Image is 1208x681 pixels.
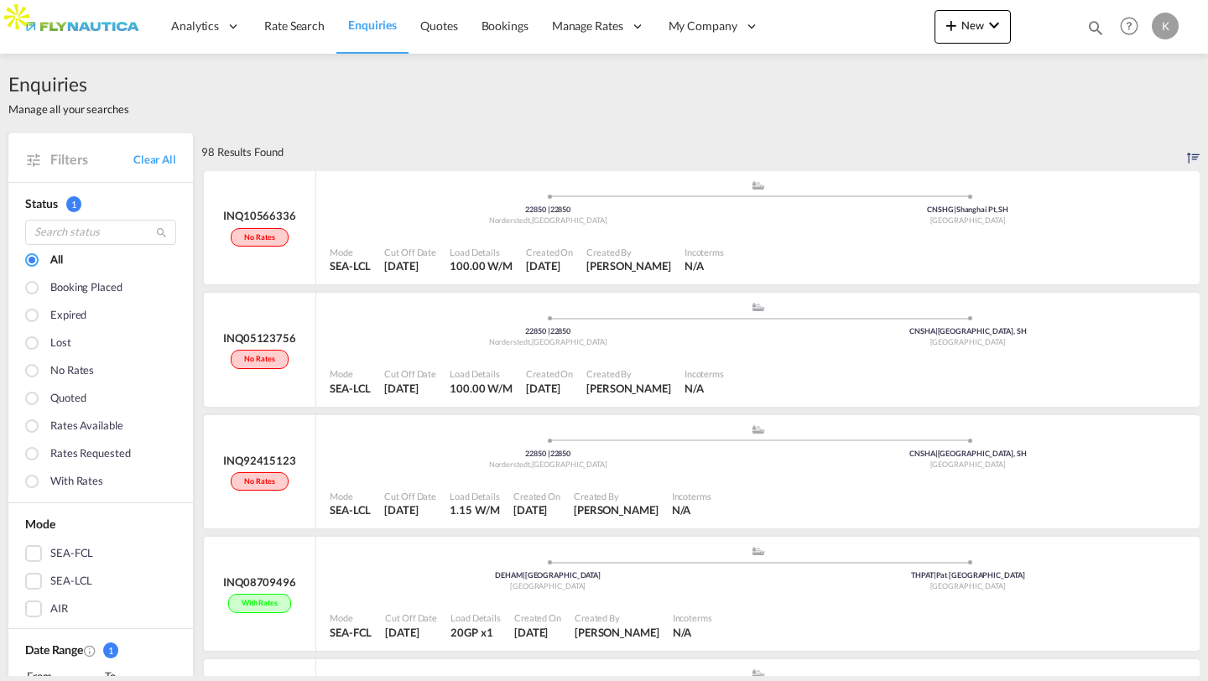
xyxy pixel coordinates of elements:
md-icon: Created On [83,644,96,658]
span: [PERSON_NAME] [575,626,659,639]
span: 22850 [525,449,549,458]
div: Mode [330,367,371,380]
div: 9 Sep 2025 [526,381,573,396]
div: Kirk Aranha [586,381,671,396]
md-icon: assets/icons/custom/ship-fill.svg [748,181,768,190]
div: Load Details [450,611,501,624]
div: Incoterms [685,367,724,380]
md-checkbox: AIR [25,600,176,617]
md-icon: assets/icons/custom/ship-fill.svg [748,669,768,678]
div: Created By [574,490,659,502]
span: CNSHA [GEOGRAPHIC_DATA], SH [909,449,1026,458]
span: [DATE] [526,259,560,273]
span: 22850 [550,449,571,458]
span: [DATE] [384,503,418,517]
span: [GEOGRAPHIC_DATA] [510,581,586,590]
span: | [523,570,525,580]
span: 1 [103,642,118,658]
span: [GEOGRAPHIC_DATA] [930,581,1006,590]
span: | [548,205,550,214]
div: N/A [685,381,704,396]
span: [DATE] [513,503,547,517]
div: Cut Off Date [385,611,437,624]
span: [GEOGRAPHIC_DATA] [532,337,607,346]
span: 1 [66,196,81,212]
span: , [530,460,532,469]
md-icon: assets/icons/custom/ship-fill.svg [748,303,768,311]
span: Mode [25,517,55,531]
div: INQ92415123No rates assets/icons/custom/ship-fill.svgassets/icons/custom/roll-o-plane.svgOrigin G... [201,415,1200,538]
div: INQ08709496 [223,574,296,590]
span: [GEOGRAPHIC_DATA] [532,460,607,469]
div: SEA-LCL [50,573,92,590]
span: | [934,570,936,580]
div: 1.15 W/M [450,502,500,517]
div: Quoted [50,390,86,408]
div: Cut Off Date [384,246,436,258]
span: [PERSON_NAME] [586,382,671,395]
div: INQ05123756 [223,330,296,346]
span: | [935,449,938,458]
span: Norderstedt [489,337,532,346]
div: INQ10566336No rates assets/icons/custom/ship-fill.svgassets/icons/custom/roll-o-plane.svgOrigin G... [201,171,1200,294]
div: Kirk Aranha [586,258,671,273]
div: Cut Off Date [384,490,436,502]
span: [PERSON_NAME] [586,259,671,273]
span: [DATE] [384,259,418,273]
span: , [530,337,532,346]
span: [GEOGRAPHIC_DATA] [930,460,1006,469]
div: Alina Iskaev [574,502,659,517]
md-checkbox: SEA-LCL [25,573,176,590]
span: THPAT Pat [GEOGRAPHIC_DATA] [911,570,1024,580]
div: With rates [228,594,291,613]
div: Created By [586,246,671,258]
div: Mode [330,490,371,502]
div: 9 Sep 2025 [384,258,436,273]
div: 9 Sep 2025 [513,502,560,517]
div: Rates Requested [50,445,131,464]
div: INQ08709496With rates assets/icons/custom/ship-fill.svgassets/icons/custom/roll-o-plane.svgOrigin... [201,537,1200,659]
div: SEA-LCL [330,502,371,517]
div: 20GP x 1 [450,625,501,640]
span: Manage all your searches [8,101,129,117]
span: | [548,326,550,335]
div: Incoterms [672,490,711,502]
div: N/A [672,502,691,517]
span: DEHAM [GEOGRAPHIC_DATA] [495,570,601,580]
a: Clear All [133,152,176,167]
div: Cut Off Date [384,367,436,380]
div: Rates available [50,418,123,436]
span: 22850 [550,205,571,214]
span: [GEOGRAPHIC_DATA] [532,216,607,225]
span: [DATE] [384,382,418,395]
span: [DATE] [526,382,560,395]
div: SEA-LCL [330,258,371,273]
md-icon: assets/icons/custom/ship-fill.svg [748,547,768,555]
div: Expired [50,307,86,325]
span: [DATE] [385,626,419,639]
div: Incoterms [685,246,724,258]
md-icon: icon-magnify [155,226,168,239]
div: Sort by: Created on [1187,133,1200,170]
div: 9 Sep 2025 [526,258,573,273]
span: Enquiries [8,70,129,97]
span: , [530,216,532,225]
span: 22850 [525,205,549,214]
div: INQ10566336 [223,208,296,223]
span: | [548,449,550,458]
span: | [935,326,938,335]
span: Status [25,196,57,211]
div: Created By [575,611,659,624]
span: Date Range [25,642,83,657]
span: 22850 [550,326,571,335]
div: SEA-LCL [330,381,371,396]
div: AIR [50,600,68,617]
div: Load Details [450,490,500,502]
div: Created On [513,490,560,502]
span: [PERSON_NAME] [574,503,659,517]
div: 9 Sep 2025 [384,381,436,396]
span: Filters [50,150,133,169]
div: Created On [526,367,573,380]
div: Mode [330,246,371,258]
div: Load Details [450,367,513,380]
